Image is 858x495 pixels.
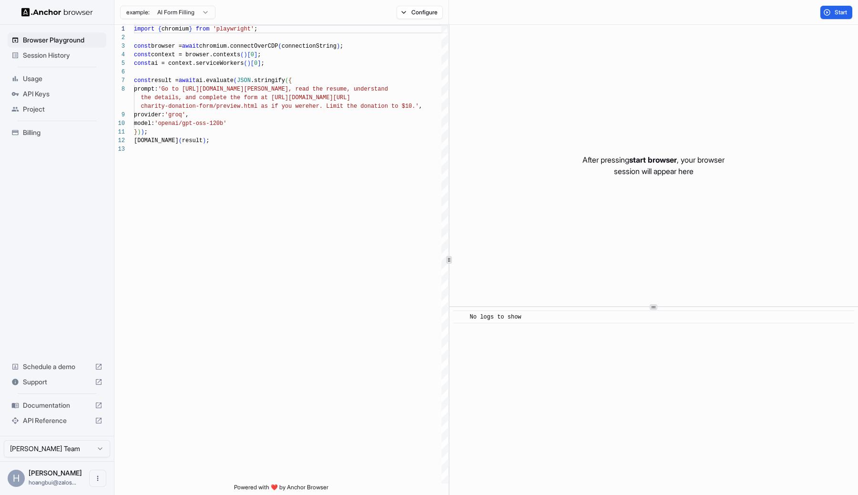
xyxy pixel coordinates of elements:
span: ai.evaluate [196,77,234,84]
span: 'openai/gpt-oss-120b' [154,120,226,127]
span: { [158,26,161,32]
span: , [419,103,422,110]
span: ; [206,137,209,144]
span: ; [261,60,264,67]
span: start browser [629,155,677,165]
span: Schedule a demo [23,362,91,371]
span: ; [257,52,261,58]
span: 0 [254,60,257,67]
span: API Keys [23,89,102,99]
div: Schedule a demo [8,359,106,374]
span: .stringify [251,77,285,84]
span: const [134,77,151,84]
span: Session History [23,51,102,60]
div: 3 [114,42,125,51]
p: After pressing , your browser session will appear here [582,154,725,177]
span: charity-donation-form/preview.html as if you were [141,103,309,110]
span: [ [251,60,254,67]
span: } [189,26,192,32]
span: context = browser.contexts [151,52,240,58]
div: Support [8,374,106,390]
div: 13 [114,145,125,154]
img: Anchor Logo [21,8,93,17]
span: Start [835,9,848,16]
span: result = [151,77,179,84]
button: Start [820,6,852,19]
span: ( [240,52,244,58]
span: example: [126,9,150,16]
span: ) [137,129,141,135]
span: browser = [151,43,182,50]
span: the details, and complete the form at [URL] [141,94,288,101]
div: 7 [114,76,125,85]
span: provider: [134,112,165,118]
span: Documentation [23,401,91,410]
span: ; [254,26,257,32]
div: API Keys [8,86,106,102]
span: ( [278,43,281,50]
span: ad the resume, understand [302,86,388,93]
span: chromium.connectOverCDP [199,43,278,50]
span: connectionString [282,43,337,50]
span: Powered with ❤️ by Anchor Browser [234,484,328,495]
div: Documentation [8,398,106,413]
div: H [8,470,25,487]
button: Configure [397,6,443,19]
span: const [134,43,151,50]
div: Browser Playground [8,32,106,48]
span: JSON [237,77,251,84]
div: API Reference [8,413,106,428]
span: [DOMAIN_NAME] [134,137,179,144]
span: chromium [162,26,189,32]
div: 11 [114,128,125,136]
span: API Reference [23,416,91,425]
div: 10 [114,119,125,128]
div: 2 [114,33,125,42]
div: 8 [114,85,125,93]
div: 4 [114,51,125,59]
div: Session History [8,48,106,63]
div: Project [8,102,106,117]
span: ) [203,137,206,144]
span: 'playwright' [213,26,254,32]
span: ( [234,77,237,84]
div: Billing [8,125,106,140]
span: ; [340,43,343,50]
span: 0 [251,52,254,58]
span: Support [23,377,91,387]
span: const [134,52,151,58]
span: ] [257,60,261,67]
span: import [134,26,154,32]
span: from [196,26,210,32]
span: Billing [23,128,102,137]
span: , [185,112,189,118]
span: ai = context.serviceWorkers [151,60,244,67]
span: ) [244,52,247,58]
span: prompt: [134,86,158,93]
button: Open menu [89,470,106,487]
span: ) [337,43,340,50]
span: No logs to show [470,314,521,320]
span: await [182,43,199,50]
div: Usage [8,71,106,86]
span: 'Go to [URL][DOMAIN_NAME][PERSON_NAME], re [158,86,302,93]
div: 5 [114,59,125,68]
span: ] [254,52,257,58]
span: ) [141,129,144,135]
span: Usage [23,74,102,83]
div: 12 [114,136,125,145]
span: [DOMAIN_NAME][URL] [288,94,350,101]
span: ; [144,129,148,135]
span: ( [179,137,182,144]
span: result [182,137,203,144]
span: Project [23,104,102,114]
span: ( [285,77,288,84]
span: her. Limit the donation to $10.' [309,103,419,110]
span: model: [134,120,154,127]
div: 1 [114,25,125,33]
span: Hoang Bui [29,469,82,477]
span: 'groq' [165,112,185,118]
span: { [288,77,292,84]
span: hoangbui@zalos.io [29,479,76,486]
span: ​ [458,312,463,322]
